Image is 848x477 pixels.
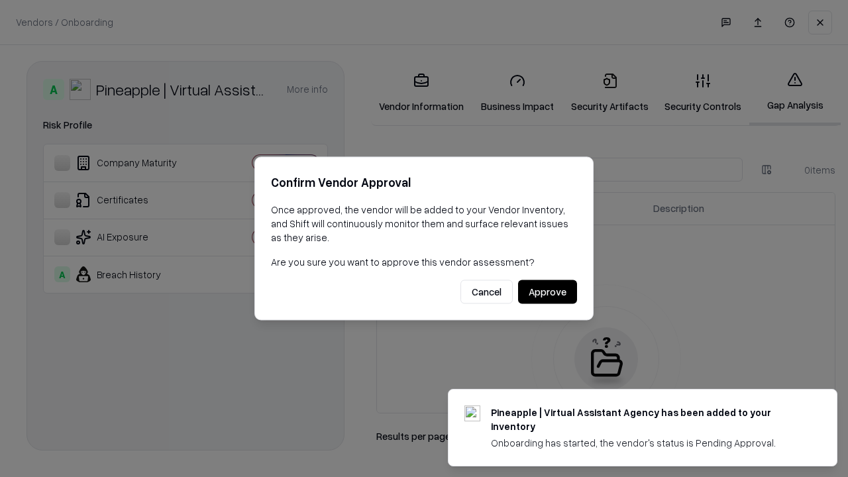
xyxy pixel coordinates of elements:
[518,280,577,304] button: Approve
[271,203,577,244] p: Once approved, the vendor will be added to your Vendor Inventory, and Shift will continuously mon...
[491,436,805,450] div: Onboarding has started, the vendor's status is Pending Approval.
[271,255,577,269] p: Are you sure you want to approve this vendor assessment?
[491,405,805,433] div: Pineapple | Virtual Assistant Agency has been added to your inventory
[464,405,480,421] img: trypineapple.com
[460,280,513,304] button: Cancel
[271,173,577,192] h2: Confirm Vendor Approval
